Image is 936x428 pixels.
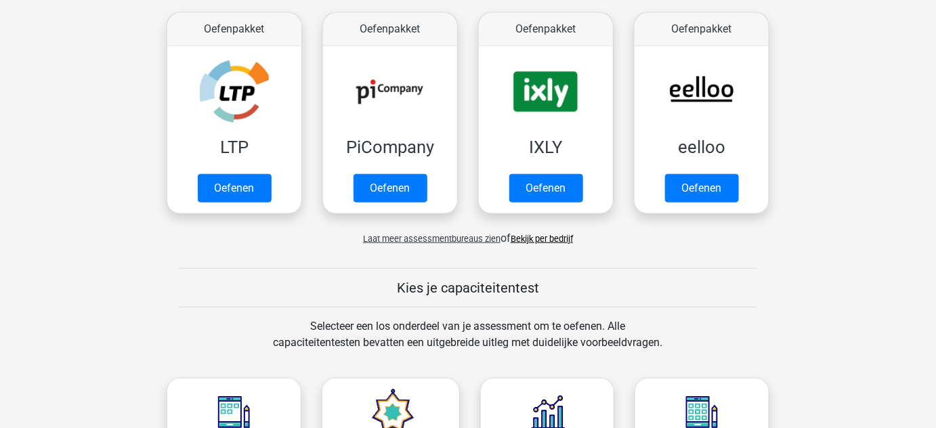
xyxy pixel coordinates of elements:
[363,234,501,244] span: Laat meer assessmentbureaus zien
[509,174,583,202] a: Oefenen
[511,234,573,244] a: Bekijk per bedrijf
[354,174,427,202] a: Oefenen
[179,280,757,296] h5: Kies je capaciteitentest
[198,174,272,202] a: Oefenen
[260,318,675,367] div: Selecteer een los onderdeel van je assessment om te oefenen. Alle capaciteitentesten bevatten een...
[665,174,739,202] a: Oefenen
[156,219,780,247] div: of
